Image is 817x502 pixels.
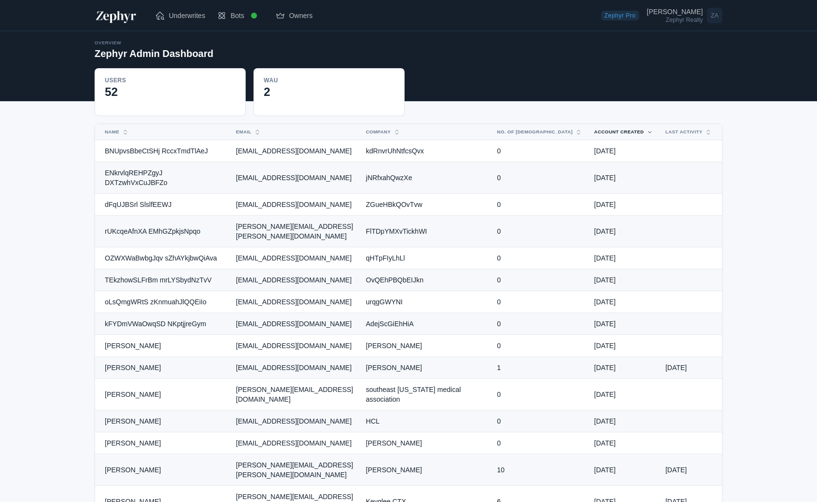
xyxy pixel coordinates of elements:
td: [EMAIL_ADDRESS][DOMAIN_NAME] [230,247,360,269]
td: [DATE] [588,216,660,247]
td: [DATE] [588,291,660,313]
a: Owners [270,6,318,25]
td: kFYDmVWaOwqSD NKptjjreGym [95,313,230,335]
td: 0 [491,432,588,454]
button: Name [99,124,218,140]
td: [DATE] [588,379,660,410]
td: [DATE] [588,432,660,454]
td: 0 [491,335,588,357]
td: 0 [491,140,588,162]
span: Zephyr Pro [601,11,639,20]
td: ENkrvlqREHPZgyJ DXTzwhVxCuJBFZo [95,162,230,194]
td: [PERSON_NAME] [360,454,491,486]
td: [DATE] [588,269,660,291]
td: oLsQmgWRtS zKnmuahJlQQEiIo [95,291,230,313]
td: [PERSON_NAME][EMAIL_ADDRESS][PERSON_NAME][DOMAIN_NAME] [230,454,360,486]
td: [DATE] [660,357,722,379]
td: [PERSON_NAME] [95,357,230,379]
td: 0 [491,379,588,410]
td: jNRfxahQwzXe [360,162,491,194]
span: Bots [231,11,244,20]
td: [DATE] [588,140,660,162]
div: Overview [95,39,214,47]
td: 0 [491,247,588,269]
a: Underwrites [149,6,211,25]
td: TEkzhowSLFrBm mrLYSbydNzTvV [95,269,230,291]
td: 0 [491,291,588,313]
td: [DATE] [588,335,660,357]
td: [DATE] [588,410,660,432]
td: 0 [491,216,588,247]
img: Zephyr Logo [95,8,137,23]
td: [PERSON_NAME] [360,432,491,454]
td: qHTpFIyLhLl [360,247,491,269]
div: WAU [264,76,278,84]
td: [PERSON_NAME] [95,379,230,410]
td: [EMAIL_ADDRESS][DOMAIN_NAME] [230,357,360,379]
h2: Zephyr Admin Dashboard [95,47,214,60]
td: [DATE] [588,313,660,335]
td: 10 [491,454,588,486]
td: [PERSON_NAME] [360,357,491,379]
td: [PERSON_NAME] [95,335,230,357]
td: OZWXWaBwbgJqv sZhAYkjbwQiAva [95,247,230,269]
div: 2 [264,84,394,100]
td: [EMAIL_ADDRESS][DOMAIN_NAME] [230,410,360,432]
td: [EMAIL_ADDRESS][DOMAIN_NAME] [230,269,360,291]
td: [PERSON_NAME][EMAIL_ADDRESS][PERSON_NAME][DOMAIN_NAME] [230,216,360,247]
td: [DATE] [588,247,660,269]
button: Account Created [588,124,648,140]
div: [PERSON_NAME] [647,8,703,15]
td: dFqUJBSrl SlslfEEWJ [95,194,230,216]
a: Open user menu [647,6,722,25]
td: rUKcqeAfnXA EMhGZpkjsNpqo [95,216,230,247]
button: Last Activity [660,124,706,140]
td: kdRnvrUhNtfcsQvx [360,140,491,162]
button: Company [360,124,480,140]
td: ZGueHBkQOvTvw [360,194,491,216]
div: 52 [105,84,235,100]
td: [DATE] [588,162,660,194]
td: [EMAIL_ADDRESS][DOMAIN_NAME] [230,432,360,454]
td: [PERSON_NAME] [360,335,491,357]
td: [DATE] [588,194,660,216]
td: 0 [491,269,588,291]
span: Underwrites [169,11,205,20]
button: No. of [DEMOGRAPHIC_DATA] [491,124,577,140]
div: Zephyr Realty [647,17,703,23]
td: 0 [491,194,588,216]
td: [EMAIL_ADDRESS][DOMAIN_NAME] [230,335,360,357]
span: ZA [707,8,722,23]
td: [EMAIL_ADDRESS][DOMAIN_NAME] [230,313,360,335]
td: FlTDpYMXvTickhWI [360,216,491,247]
td: [PERSON_NAME] [95,410,230,432]
td: OvQEhPBQbEIJkn [360,269,491,291]
td: BNUpvsBbeCtSHj RccxTmdTlAeJ [95,140,230,162]
a: Bots [211,2,270,29]
td: HCL [360,410,491,432]
td: AdejScGiEhHiA [360,313,491,335]
td: [PERSON_NAME][EMAIL_ADDRESS][DOMAIN_NAME] [230,379,360,410]
td: [DATE] [660,454,722,486]
td: 0 [491,313,588,335]
span: Owners [289,11,312,20]
td: 0 [491,410,588,432]
td: [DATE] [588,454,660,486]
td: southeast [US_STATE] medical association [360,379,491,410]
td: [DATE] [588,357,660,379]
td: [EMAIL_ADDRESS][DOMAIN_NAME] [230,140,360,162]
td: [EMAIL_ADDRESS][DOMAIN_NAME] [230,162,360,194]
td: urqgGWYNI [360,291,491,313]
td: [PERSON_NAME] [95,454,230,486]
td: 1 [491,357,588,379]
button: Email [230,124,348,140]
td: [PERSON_NAME] [95,432,230,454]
td: [EMAIL_ADDRESS][DOMAIN_NAME] [230,291,360,313]
td: 0 [491,162,588,194]
div: Users [105,76,126,84]
td: [EMAIL_ADDRESS][DOMAIN_NAME] [230,194,360,216]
